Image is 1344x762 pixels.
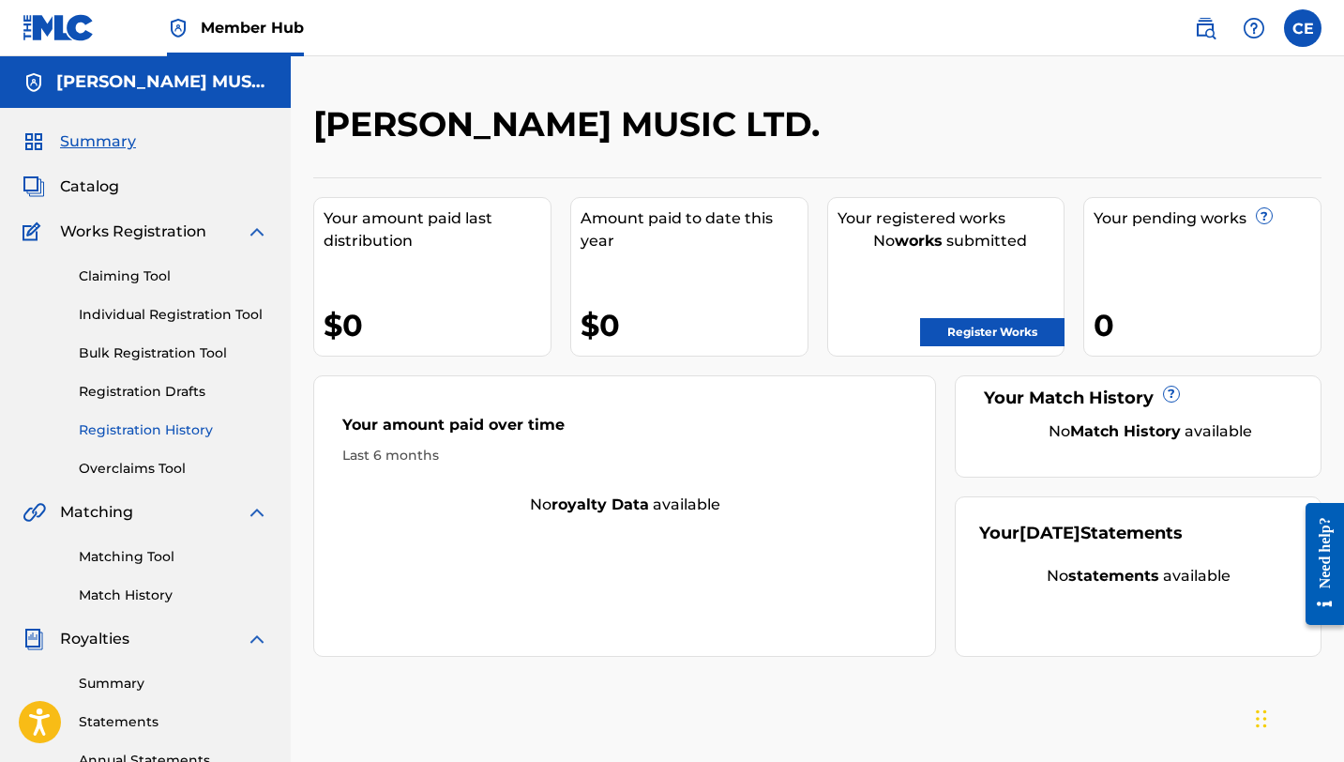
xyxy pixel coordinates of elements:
[551,495,649,513] strong: royalty data
[23,130,45,153] img: Summary
[79,459,268,479] a: Overclaims Tool
[1094,304,1321,346] div: 0
[324,304,551,346] div: $0
[246,501,268,524] img: expand
[246,221,268,243] img: expand
[60,130,136,153] span: Summary
[79,712,268,732] a: Statements
[79,586,268,605] a: Match History
[56,71,268,93] h5: DAVIDA MUSIC LTD.
[23,501,46,524] img: Matching
[201,17,304,38] span: Member Hub
[895,232,943,250] strong: works
[1243,17,1265,39] img: help
[23,71,45,94] img: Accounts
[79,267,268,286] a: Claiming Tool
[1186,9,1224,47] a: Public Search
[167,17,189,39] img: Top Rightsholder
[60,501,133,524] span: Matching
[313,103,829,145] h2: [PERSON_NAME] MUSIC LTD.
[838,230,1065,252] div: No submitted
[1257,208,1272,223] span: ?
[581,304,808,346] div: $0
[60,175,119,198] span: Catalog
[1003,420,1297,443] div: No available
[1019,523,1080,543] span: [DATE]
[979,386,1297,411] div: Your Match History
[23,628,45,650] img: Royalties
[1291,488,1344,639] iframe: Resource Center
[23,130,136,153] a: SummarySummary
[979,565,1297,587] div: No available
[79,420,268,440] a: Registration History
[324,207,551,252] div: Your amount paid last distribution
[79,305,268,325] a: Individual Registration Tool
[581,207,808,252] div: Amount paid to date this year
[920,318,1065,346] a: Register Works
[1094,207,1321,230] div: Your pending works
[342,446,907,465] div: Last 6 months
[1164,387,1179,402] span: ?
[1070,422,1181,440] strong: Match History
[1235,9,1273,47] div: Help
[342,414,907,446] div: Your amount paid over time
[79,674,268,693] a: Summary
[246,628,268,650] img: expand
[79,382,268,402] a: Registration Drafts
[60,221,206,243] span: Works Registration
[23,221,47,243] img: Works Registration
[979,521,1183,546] div: Your Statements
[314,494,935,516] div: No available
[23,175,119,198] a: CatalogCatalog
[838,207,1065,230] div: Your registered works
[23,14,95,41] img: MLC Logo
[1068,567,1159,585] strong: statements
[1250,672,1344,762] iframe: Chat Widget
[79,343,268,363] a: Bulk Registration Tool
[1284,9,1321,47] div: User Menu
[1194,17,1216,39] img: search
[23,175,45,198] img: Catalog
[1256,691,1267,747] div: Drag
[79,547,268,567] a: Matching Tool
[60,628,129,650] span: Royalties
